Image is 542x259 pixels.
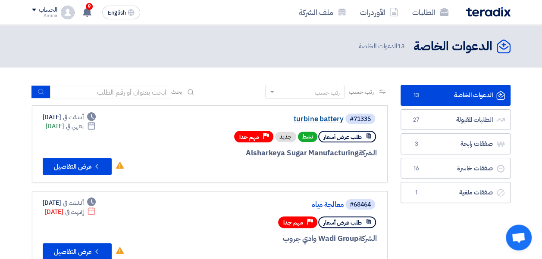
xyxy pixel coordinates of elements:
span: طلب عرض أسعار [323,133,362,141]
img: profile_test.png [61,6,75,19]
div: #71335 [350,116,371,122]
span: 9 [86,3,93,10]
span: 3 [411,140,422,148]
span: مهم جدا [239,133,259,141]
span: الشركة [358,148,377,158]
span: 1 [411,188,422,197]
div: #68464 [350,202,371,208]
a: صفقات ملغية1 [401,182,511,203]
div: Wadi Group وادي جروب [169,233,377,244]
a: صفقات خاسرة16 [401,158,511,179]
span: ينتهي في [66,122,84,131]
a: الدعوات الخاصة13 [401,85,511,106]
a: turbine battery [171,115,344,123]
span: 27 [411,116,422,124]
span: الدعوات الخاصة [359,41,406,51]
div: رتب حسب [315,88,340,97]
input: ابحث بعنوان أو رقم الطلب [50,86,171,99]
div: [DATE] [43,113,96,122]
div: [DATE] [43,198,96,207]
span: English [108,10,126,16]
button: English [102,6,140,19]
a: الطلبات المقبولة27 [401,109,511,130]
span: 13 [397,41,405,51]
a: الطلبات [405,2,455,22]
div: Alsharkeya Sugar Manufacturing [169,148,377,159]
span: 13 [411,91,422,100]
a: الأوردرات [353,2,405,22]
div: جديد [275,132,296,142]
span: بحث [171,87,182,96]
button: عرض التفاصيل [43,158,112,175]
span: الشركة [358,233,377,244]
span: أنشئت في [63,198,84,207]
img: Teradix logo [466,7,511,17]
span: طلب عرض أسعار [323,219,362,227]
div: Open chat [506,225,532,250]
span: أنشئت في [63,113,84,122]
div: Amina [32,13,57,18]
h2: الدعوات الخاصة [414,38,492,55]
div: الحساب [39,6,57,14]
a: ملف الشركة [292,2,353,22]
a: معالجة مياه [171,201,344,209]
div: [DATE] [46,122,96,131]
span: نشط [298,132,317,142]
div: [DATE] [45,207,96,216]
span: مهم جدا [283,219,303,227]
a: صفقات رابحة3 [401,133,511,154]
span: 16 [411,164,422,173]
span: رتب حسب [349,87,373,96]
span: إنتهت في [65,207,84,216]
